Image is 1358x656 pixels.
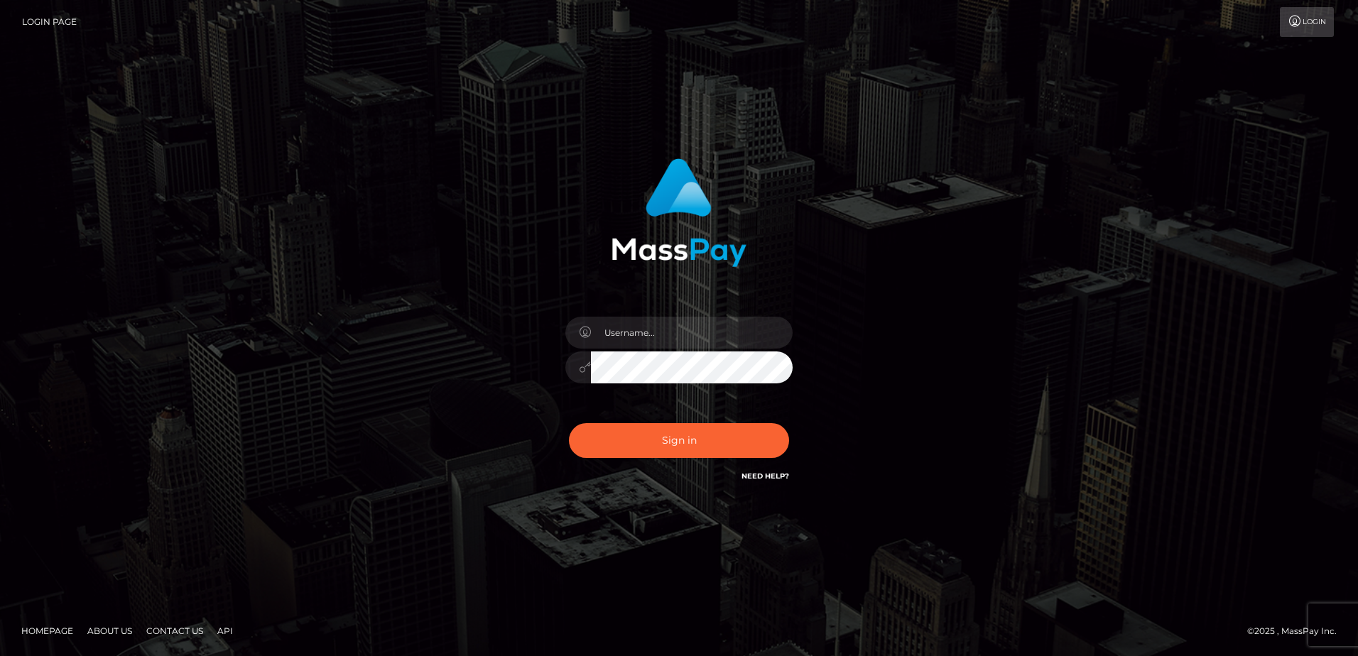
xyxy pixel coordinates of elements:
a: Contact Us [141,620,209,642]
a: API [212,620,239,642]
a: Homepage [16,620,79,642]
button: Sign in [569,423,789,458]
a: Login Page [22,7,77,37]
a: About Us [82,620,138,642]
input: Username... [591,317,793,349]
div: © 2025 , MassPay Inc. [1247,623,1347,639]
img: MassPay Login [612,158,746,267]
a: Login [1280,7,1334,37]
a: Need Help? [742,471,789,481]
